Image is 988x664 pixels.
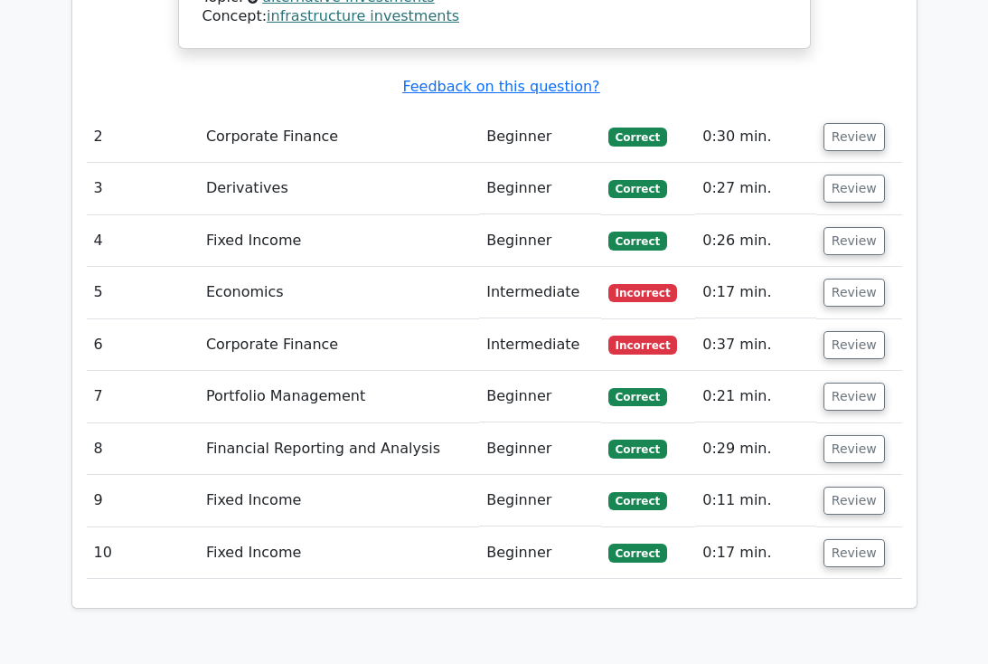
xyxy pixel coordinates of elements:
[823,539,885,567] button: Review
[199,475,479,526] td: Fixed Income
[87,215,199,267] td: 4
[267,7,459,24] a: infrastructure investments
[479,267,600,318] td: Intermediate
[608,180,667,198] span: Correct
[199,527,479,579] td: Fixed Income
[823,123,885,151] button: Review
[199,371,479,422] td: Portfolio Management
[199,163,479,214] td: Derivatives
[608,544,667,562] span: Correct
[479,371,600,422] td: Beginner
[608,336,678,354] span: Incorrect
[608,440,667,458] span: Correct
[402,78,599,95] a: Feedback on this question?
[199,319,479,371] td: Corporate Finance
[695,423,815,475] td: 0:29 min.
[87,319,199,371] td: 6
[608,492,667,510] span: Correct
[695,475,815,526] td: 0:11 min.
[199,267,479,318] td: Economics
[823,227,885,255] button: Review
[608,388,667,406] span: Correct
[87,527,199,579] td: 10
[823,175,885,203] button: Review
[608,128,667,146] span: Correct
[479,475,600,526] td: Beginner
[479,163,600,214] td: Beginner
[823,487,885,515] button: Review
[87,475,199,526] td: 9
[202,7,786,26] div: Concept:
[695,527,815,579] td: 0:17 min.
[479,111,600,163] td: Beginner
[87,111,199,163] td: 2
[479,319,600,371] td: Intermediate
[608,284,678,302] span: Incorrect
[87,267,199,318] td: 5
[695,371,815,422] td: 0:21 min.
[695,215,815,267] td: 0:26 min.
[823,279,885,307] button: Review
[823,331,885,359] button: Review
[479,423,600,475] td: Beginner
[87,423,199,475] td: 8
[695,111,815,163] td: 0:30 min.
[823,435,885,463] button: Review
[479,527,600,579] td: Beginner
[823,383,885,411] button: Review
[87,163,199,214] td: 3
[199,423,479,475] td: Financial Reporting and Analysis
[695,319,815,371] td: 0:37 min.
[199,111,479,163] td: Corporate Finance
[695,267,815,318] td: 0:17 min.
[608,232,667,250] span: Correct
[199,215,479,267] td: Fixed Income
[479,215,600,267] td: Beginner
[87,371,199,422] td: 7
[695,163,815,214] td: 0:27 min.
